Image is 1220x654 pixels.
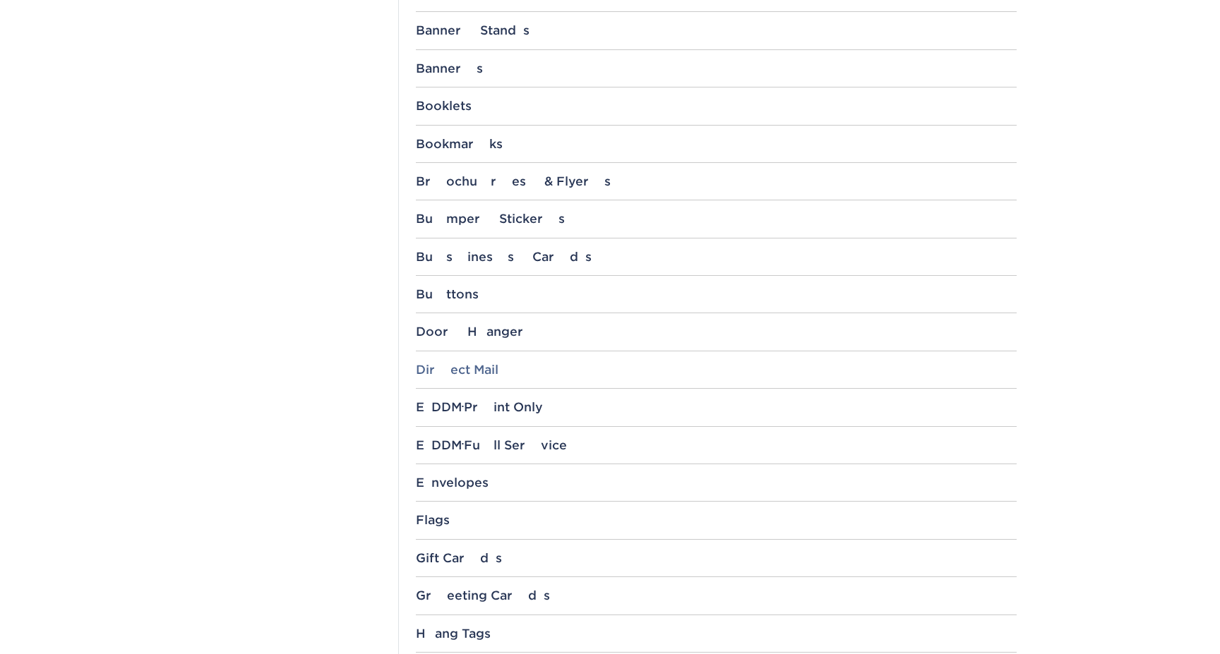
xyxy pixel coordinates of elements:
div: Booklets [416,99,1017,113]
div: Greeting Cards [416,588,1017,602]
div: Banners [416,61,1017,75]
div: Banner Stands [416,23,1017,37]
div: EDDM Print Only [416,400,1017,414]
div: Flags [416,513,1017,527]
div: Business Cards [416,250,1017,264]
small: ® [462,442,464,448]
div: Gift Cards [416,551,1017,565]
div: Hang Tags [416,626,1017,641]
div: Bumper Stickers [416,212,1017,226]
div: Buttons [416,287,1017,301]
div: Door Hanger [416,325,1017,339]
div: Envelopes [416,476,1017,490]
div: Brochures & Flyers [416,174,1017,188]
div: Direct Mail [416,363,1017,377]
small: ® [462,404,464,411]
div: Bookmarks [416,137,1017,151]
div: EDDM Full Service [416,438,1017,452]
